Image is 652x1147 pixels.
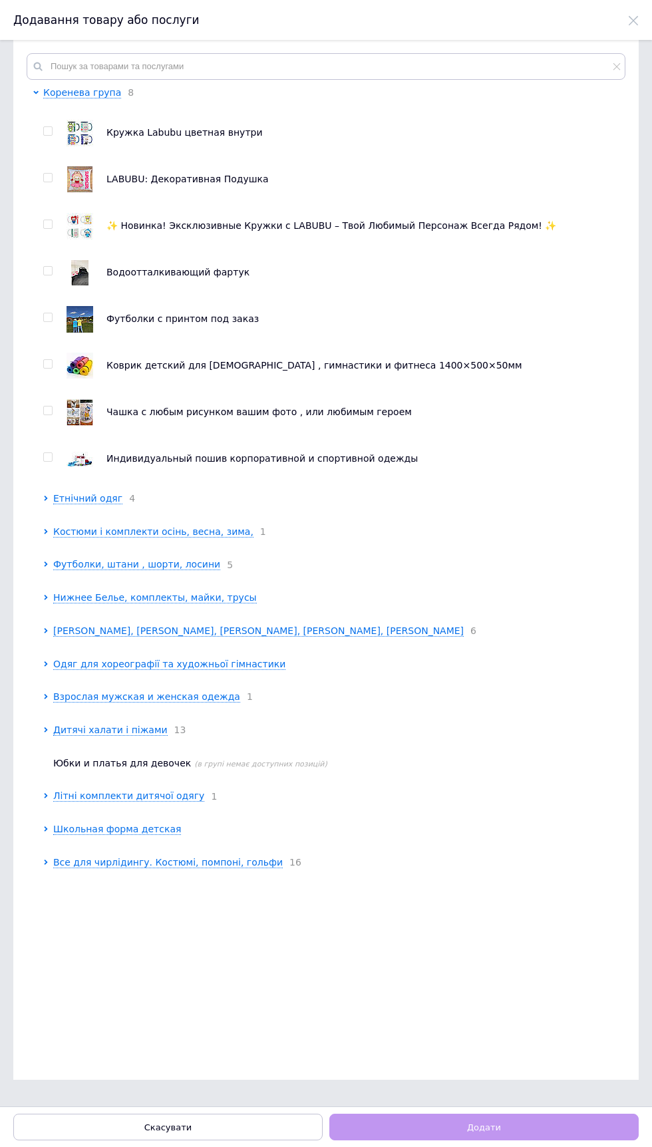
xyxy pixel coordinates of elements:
span: Школьная форма детская [53,824,181,834]
span: Кружка Labubu цветная внутри [106,127,263,138]
span: 6 [464,625,476,636]
span: 4 [122,493,135,504]
img: LABUBU: Декоративная Подушка [67,166,92,192]
img: Водоотталкивающий фартук [71,260,88,285]
span: 16 [283,857,301,868]
span: 1 [240,691,253,702]
span: Літні комплекти дитячої одягу [53,790,204,801]
span: Взрослая мужская и женская одежда [53,691,240,702]
span: Футболки с принтом под заказ [106,313,259,324]
span: LABUBU: Декоративная Подушка [106,174,269,184]
span: Коврик детский для [DEMOGRAPHIC_DATA] , гимнастики и фитнеса 1400×500×50мм [106,360,522,371]
span: Коренева група [43,87,121,98]
span: Футболки, штани , шорти, лосини [53,559,220,570]
img: Коврик детский для йоги , гимнастики и фитнеса 1400×500×50мм [67,353,93,379]
span: 13 [168,725,186,735]
img: Индивидуальный пошив корпоративной и спортивной одежды [67,452,93,466]
span: (в групі немає доступних позицій) [194,760,327,768]
img: Футболки с принтом под заказ [67,306,93,333]
span: Скасувати [144,1122,192,1132]
span: 8 [121,87,134,98]
span: 1 [253,526,266,537]
span: Юбки и платья для девочек [53,758,191,768]
span: Додавання товару або послуги [13,13,200,27]
img: Чашка с любым рисунком вашим фото , или любимым героем [67,399,93,426]
img: ✨ Новинка! Эксклюзивные Кружки с LABUBU – Твой Любимый Персонаж Всегда Рядом! ✨ [67,213,93,240]
input: Пошук за товарами та послугами [27,53,625,80]
span: [PERSON_NAME], [PERSON_NAME], [PERSON_NAME], [PERSON_NAME], [PERSON_NAME] [53,625,464,636]
span: Индивидуальный пошив корпоративной и спортивной одежды [106,453,418,464]
span: 1 [204,791,217,802]
span: Все для чирлідингу. Костюмі, помпоні, гольфи [53,857,283,868]
span: Одяг для хореографії та художньої гімнастики [53,659,285,669]
span: Дитячі халати і піжами [53,725,168,735]
span: Нижнее Белье, комплекты, майки, трусы [53,592,257,603]
span: Чашка с любым рисунком вашим фото , или любимым героем [106,407,412,417]
span: Костюми і комплекти осінь, весна, зима, [53,526,253,537]
span: Етнічний одяг [53,493,122,504]
span: Водоотталкивающий фартук [106,267,249,277]
span: 5 [220,560,233,570]
img: Кружка Labubu цветная внутри [67,120,93,146]
button: Скасувати [13,1114,323,1140]
span: ✨ Новинка! Эксклюзивные Кружки с LABUBU – Твой Любимый Персонаж Всегда Рядом! ✨ [106,220,556,231]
